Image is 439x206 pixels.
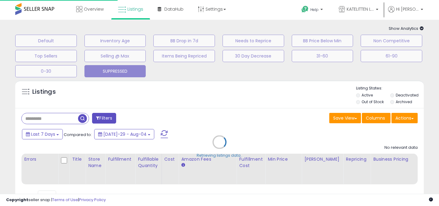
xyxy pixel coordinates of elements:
button: 0-30 [15,65,77,77]
button: Top Sellers [15,50,77,62]
button: Items Being Repriced [153,50,215,62]
button: Default [15,35,77,47]
button: 30 Day Decrease [223,50,284,62]
span: Help [310,7,319,12]
span: Hi [PERSON_NAME] [396,6,419,12]
button: Selling @ Max [84,50,146,62]
button: Inventory Age [84,35,146,47]
i: Get Help [301,5,309,13]
button: 61-90 [361,50,422,62]
span: Overview [84,6,104,12]
button: BB Drop in 7d [153,35,215,47]
div: seller snap | | [6,197,106,203]
button: Non Competitive [361,35,422,47]
button: BB Price Below Min [292,35,353,47]
button: 31-60 [292,50,353,62]
span: KATELITTEN LLC [347,6,374,12]
a: Help [297,1,329,20]
span: Show Analytics [389,26,424,31]
strong: Copyright [6,197,28,203]
button: Needs to Reprice [223,35,284,47]
a: Hi [PERSON_NAME] [388,6,423,20]
span: Listings [127,6,143,12]
button: SUPPRESSED [84,65,146,77]
div: Retrieving listings data.. [197,153,242,158]
span: DataHub [164,6,184,12]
